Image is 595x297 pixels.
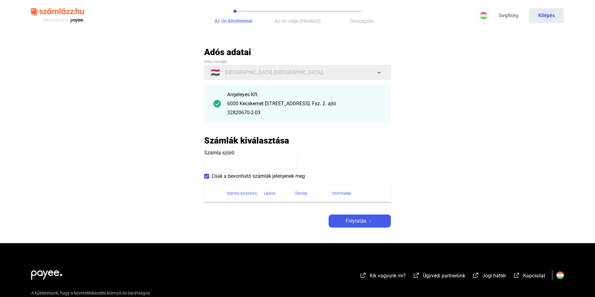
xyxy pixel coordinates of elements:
[264,190,295,197] div: Lejárat
[423,273,465,279] span: Ügyvédi partnerünk
[480,12,487,19] img: HU
[370,273,406,279] span: Kik vagyunk mi?
[359,274,406,280] a: external-link-whiteKik vagyunk mi?
[350,18,373,24] span: Összegzés
[204,150,234,156] span: Számla szűrő
[366,219,374,223] img: arrow-right-white
[204,65,391,80] button: 🇭🇺[GEOGRAPHIC_DATA] ([GEOGRAPHIC_DATA])
[227,109,382,116] div: 32820670-2-03
[295,190,307,197] div: Összeg
[332,190,383,197] div: Számlakép
[31,6,84,26] img: szamlazzhu-logo
[204,135,289,146] h2: Számlák kiválasztása
[213,100,221,107] img: checkmark-darker-green-circle
[556,271,564,279] img: HU.svg
[274,18,321,24] span: Az ön cége (Hitelező)
[359,272,367,278] img: external-link-white
[31,267,62,280] img: white-payee-white-dot.svg
[227,91,382,98] div: Angeleyes Kft.
[212,172,305,180] span: Csak a bevonható számlák jelenjenek meg
[227,100,382,107] div: 6000 Kecskemét [STREET_ADDRESS]. Fsz. 2. ajtó
[295,190,332,197] div: Összeg
[264,190,275,197] div: Lejárat
[523,273,545,279] span: Kapcsolat
[227,190,257,197] div: Számla sorszáma
[476,8,491,23] button: HU
[204,59,227,64] span: Adós országa
[204,47,391,58] h2: Adós adatai
[227,190,264,197] div: Számla sorszáma
[225,69,324,76] span: [GEOGRAPHIC_DATA] ([GEOGRAPHIC_DATA])
[529,8,564,23] button: Kilépés
[332,190,351,197] div: Számlakép
[214,18,252,24] span: Az ön követelései
[491,8,526,23] a: Segítség
[413,274,465,280] a: external-link-whiteÜgyvédi partnerünk
[413,272,420,278] img: external-link-white
[482,273,506,279] span: Jogi háttér
[472,274,506,280] a: external-link-whiteJogi háttér
[513,272,520,278] img: external-link-white
[513,274,545,280] a: external-link-whiteKapcsolat
[329,214,391,228] button: Folytatásarrow-right-white
[211,69,220,76] span: 🇭🇺
[346,217,366,225] span: Folytatás
[472,272,480,278] img: external-link-white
